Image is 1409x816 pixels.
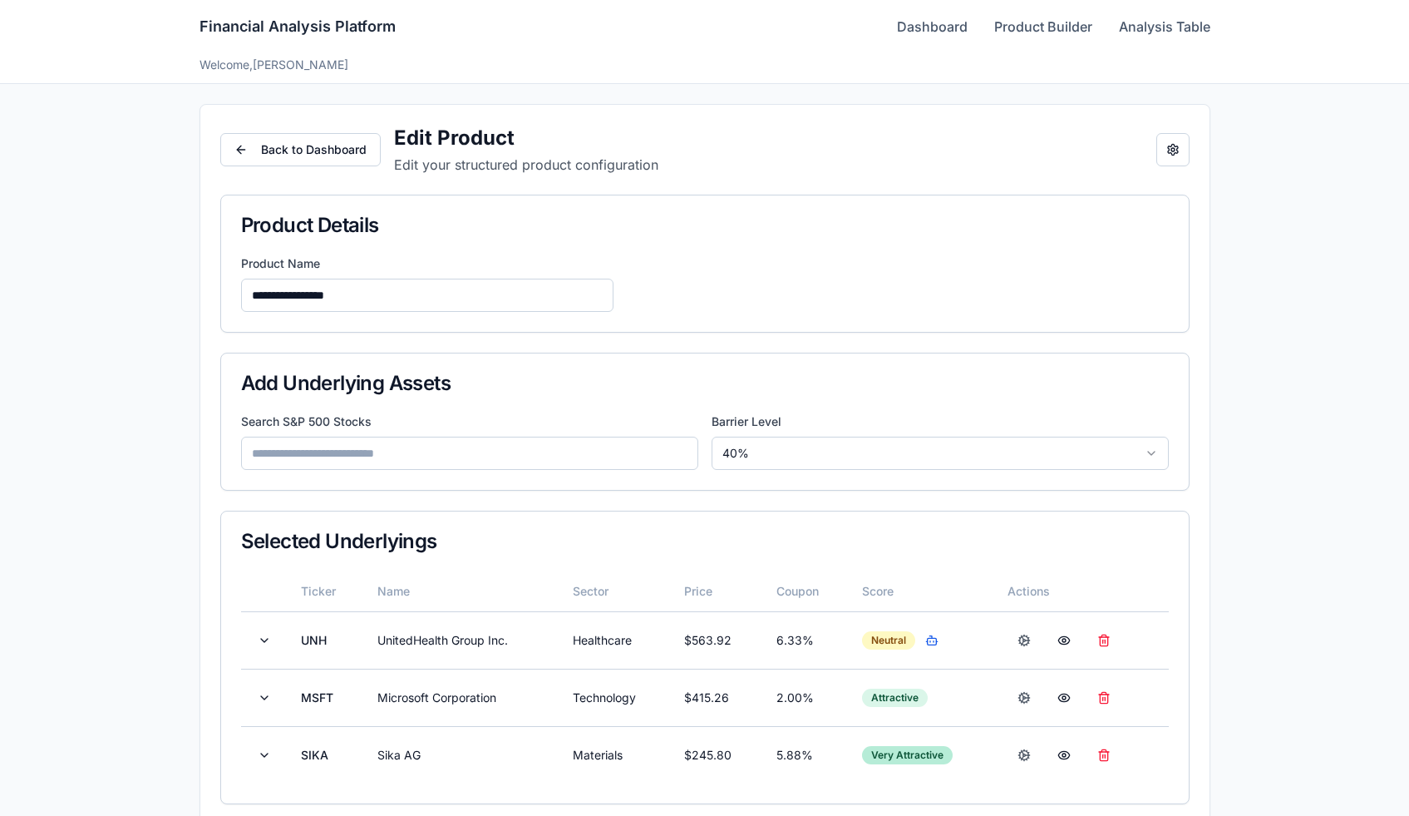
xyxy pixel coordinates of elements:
th: Price [671,571,763,611]
th: Sector [559,571,671,611]
td: Materials [559,726,671,784]
td: Healthcare [559,611,671,669]
a: Dashboard [897,17,968,37]
div: Product Details [241,215,1169,235]
td: $ 563.92 [671,611,763,669]
div: Selected Underlyings [241,532,1169,551]
td: SIKA [288,726,364,784]
a: Product Builder [994,17,1092,37]
label: Search S&P 500 Stocks [241,413,698,430]
td: UnitedHealth Group Inc. [364,611,559,669]
div: Very Attractive [862,746,953,764]
div: Attractive [862,689,928,707]
td: $ 245.80 [671,726,763,784]
div: Add Underlying Assets [241,373,1169,393]
td: Microsoft Corporation [364,669,559,726]
td: $ 415.26 [671,669,763,726]
label: Barrier Level [712,413,1169,430]
p: Edit your structured product configuration [394,155,658,175]
th: Score [849,571,994,611]
td: UNH [288,611,364,669]
th: Name [364,571,559,611]
td: Technology [559,669,671,726]
div: Welcome, [PERSON_NAME] [200,57,1210,73]
h2: Edit Product [394,125,658,151]
td: 2.00% [763,669,849,726]
th: Ticker [288,571,364,611]
div: Neutral [862,631,915,650]
h1: Financial Analysis Platform [200,15,396,38]
td: 6.33% [763,611,849,669]
td: Sika AG [364,726,559,784]
label: Product Name [241,255,1169,272]
td: MSFT [288,669,364,726]
td: 5.88% [763,726,849,784]
button: Back to Dashboard [220,133,381,166]
a: Analysis Table [1119,17,1210,37]
th: Actions [994,571,1168,611]
th: Coupon [763,571,849,611]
